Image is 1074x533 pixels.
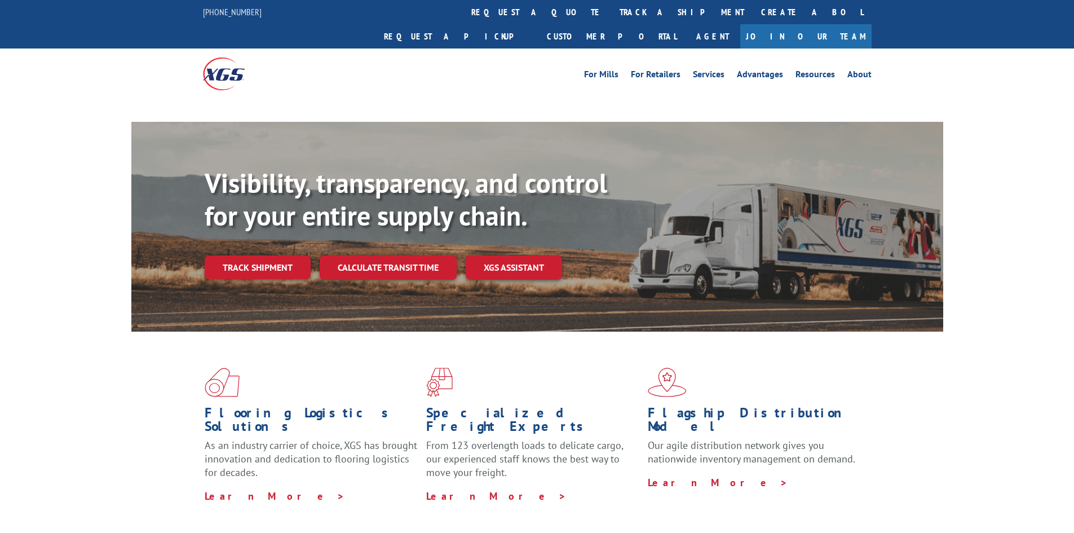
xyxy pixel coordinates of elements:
a: Customer Portal [538,24,685,49]
img: xgs-icon-total-supply-chain-intelligence-red [205,368,240,397]
a: Advantages [737,70,783,82]
h1: Flagship Distribution Model [648,406,861,439]
a: Learn More > [648,476,788,489]
a: Learn More > [426,490,567,503]
a: About [847,70,872,82]
h1: Specialized Freight Experts [426,406,639,439]
a: Calculate transit time [320,256,457,280]
a: Learn More > [205,490,345,503]
img: xgs-icon-flagship-distribution-model-red [648,368,687,397]
a: XGS ASSISTANT [466,256,562,280]
a: Resources [795,70,835,82]
a: Join Our Team [740,24,872,49]
a: Track shipment [205,256,311,279]
a: For Retailers [631,70,680,82]
span: As an industry carrier of choice, XGS has brought innovation and dedication to flooring logistics... [205,439,417,479]
a: Request a pickup [375,24,538,49]
b: Visibility, transparency, and control for your entire supply chain. [205,165,607,233]
a: Services [693,70,724,82]
a: [PHONE_NUMBER] [203,6,262,17]
img: xgs-icon-focused-on-flooring-red [426,368,453,397]
p: From 123 overlength loads to delicate cargo, our experienced staff knows the best way to move you... [426,439,639,489]
h1: Flooring Logistics Solutions [205,406,418,439]
span: Our agile distribution network gives you nationwide inventory management on demand. [648,439,855,465]
a: Agent [685,24,740,49]
a: For Mills [584,70,618,82]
